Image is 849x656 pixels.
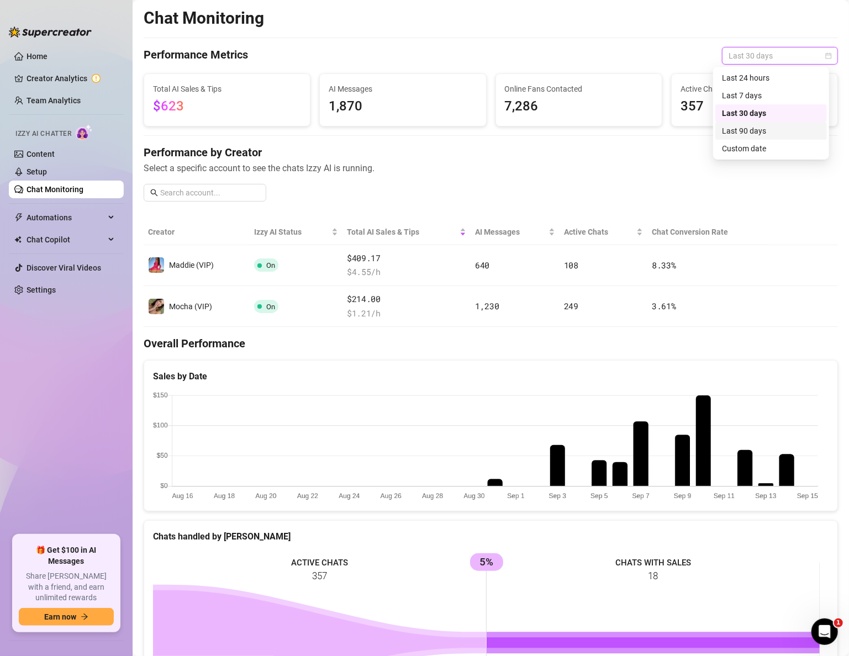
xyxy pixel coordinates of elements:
[722,142,820,155] div: Custom date
[722,72,820,84] div: Last 24 hours
[475,260,489,271] span: 640
[475,300,499,311] span: 1,230
[144,161,838,175] span: Select a specific account to see the chats Izzy AI is running.
[681,96,829,117] span: 357
[722,89,820,102] div: Last 7 days
[153,369,829,383] div: Sales by Date
[160,187,260,199] input: Search account...
[15,129,71,139] span: Izzy AI Chatter
[722,107,820,119] div: Last 30 days
[9,27,92,38] img: logo-BBDzfeDw.svg
[27,52,48,61] a: Home
[27,263,101,272] a: Discover Viral Videos
[475,226,546,238] span: AI Messages
[144,47,248,65] h4: Performance Metrics
[250,219,342,245] th: Izzy AI Status
[144,8,264,29] h2: Chat Monitoring
[144,219,250,245] th: Creator
[169,302,212,311] span: Mocha (VIP)
[27,185,83,194] a: Chat Monitoring
[715,104,827,122] div: Last 30 days
[715,140,827,157] div: Custom date
[144,336,838,351] h4: Overall Performance
[329,96,477,117] span: 1,870
[471,219,560,245] th: AI Messages
[681,83,829,95] span: Active Chats
[27,231,105,248] span: Chat Copilot
[347,226,457,238] span: Total AI Sales & Tips
[560,219,647,245] th: Active Chats
[149,299,164,314] img: Mocha (VIP)
[811,618,838,645] iframe: Intercom live chat
[81,613,88,621] span: arrow-right
[347,266,466,279] span: $ 4.55 /h
[14,236,22,244] img: Chat Copilot
[715,69,827,87] div: Last 24 hours
[44,612,76,621] span: Earn now
[19,608,114,626] button: Earn nowarrow-right
[347,252,466,265] span: $409.17
[266,303,275,311] span: On
[266,261,275,269] span: On
[169,261,214,269] span: Maddie (VIP)
[564,300,578,311] span: 249
[27,150,55,158] a: Content
[505,83,653,95] span: Online Fans Contacted
[27,285,56,294] a: Settings
[153,530,829,543] div: Chats handled by [PERSON_NAME]
[652,260,676,271] span: 8.33 %
[825,52,832,59] span: calendar
[19,545,114,567] span: 🎁 Get $100 in AI Messages
[149,257,164,273] img: Maddie (VIP)
[834,618,843,627] span: 1
[14,213,23,222] span: thunderbolt
[729,47,831,64] span: Last 30 days
[254,226,329,238] span: Izzy AI Status
[329,83,477,95] span: AI Messages
[342,219,471,245] th: Total AI Sales & Tips
[153,98,184,114] span: $623
[76,124,93,140] img: AI Chatter
[564,260,578,271] span: 108
[27,96,81,105] a: Team Analytics
[347,293,466,306] span: $214.00
[150,189,158,197] span: search
[27,167,47,176] a: Setup
[144,145,838,160] h4: Performance by Creator
[722,125,820,137] div: Last 90 days
[652,300,676,311] span: 3.61 %
[347,307,466,320] span: $ 1.21 /h
[505,96,653,117] span: 7,286
[647,219,768,245] th: Chat Conversion Rate
[715,87,827,104] div: Last 7 days
[715,122,827,140] div: Last 90 days
[153,83,301,95] span: Total AI Sales & Tips
[27,70,115,87] a: Creator Analytics exclamation-circle
[27,209,105,226] span: Automations
[564,226,634,238] span: Active Chats
[19,571,114,604] span: Share [PERSON_NAME] with a friend, and earn unlimited rewards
